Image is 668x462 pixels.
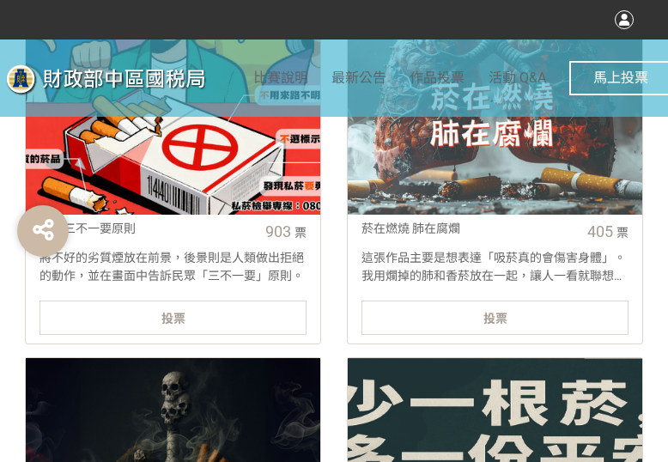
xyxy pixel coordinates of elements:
a: 最新公告 [331,40,386,117]
a: 作品投票 [410,40,465,117]
span: 票 [616,226,629,240]
div: 將不好的劣質煙放在前景，後景則是人類做出拒絕的動作，並在畫面中告訴民眾「三不一要」原則。 [26,249,320,283]
div: 這張作品主要是想表達「吸菸真的會傷害身體」。我用爛掉的肺和香菸放在一起，讓人一看就聯想到抽菸會讓肺壞掉。比起單純用文字說明，用圖像直接呈現更有衝擊感，也能讓人更快理解菸害的嚴重性。希望看到這張圖... [348,249,642,283]
div: 菸在燃燒 肺在腐爛 [361,220,575,238]
span: 最新公告 [331,70,386,86]
span: 馬上投票 [593,70,648,86]
span: 比賽說明 [253,70,308,86]
span: 投票 [161,312,185,325]
span: 作品投票 [410,70,465,86]
span: 405 [587,222,613,240]
a: 活動 Q&A [489,40,546,117]
span: 903 [265,222,291,240]
span: 活動 Q&A [489,70,546,86]
span: 票 [295,226,307,240]
div: 菸品三不一要原則 [39,220,253,238]
span: 投票 [483,312,507,325]
a: 比賽說明 [253,40,308,117]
